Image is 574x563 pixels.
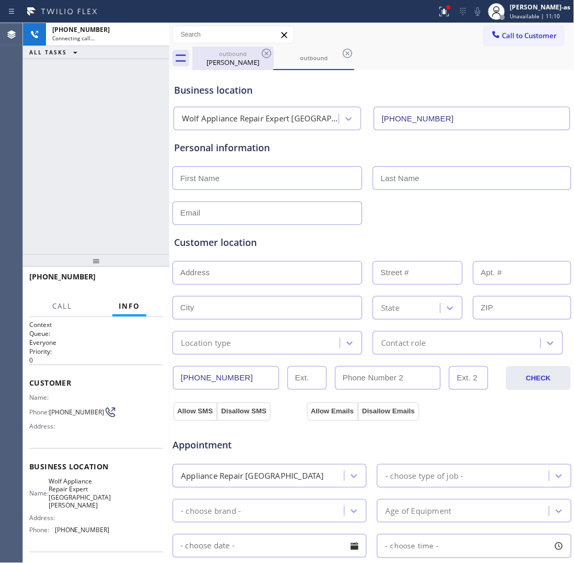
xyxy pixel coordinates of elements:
[173,166,362,190] input: First Name
[55,526,110,534] span: [PHONE_NUMBER]
[374,107,570,130] input: Phone Number
[52,35,95,42] span: Connecting call…
[29,49,67,56] span: ALL TASKS
[29,423,57,431] span: Address:
[502,31,557,40] span: Call to Customer
[173,261,362,285] input: Address
[173,534,366,558] input: - choose date -
[29,272,96,281] span: [PHONE_NUMBER]
[449,366,488,390] input: Ext. 2
[29,394,57,402] span: Name:
[385,541,439,551] span: - choose time -
[29,514,57,522] span: Address:
[470,4,485,19] button: Mute
[193,58,272,67] div: [PERSON_NAME]
[46,296,78,317] button: Call
[173,438,304,453] span: Appointment
[385,470,463,482] div: - choose type of job -
[274,54,353,62] div: outbound
[29,490,49,498] span: Name:
[29,347,163,356] h2: Priority:
[193,50,272,58] div: outbound
[29,338,163,347] p: Everyone
[49,478,111,510] span: Wolf Appliance Repair Expert [GEOGRAPHIC_DATA][PERSON_NAME]
[173,296,362,320] input: City
[29,409,49,416] span: Phone:
[174,235,570,250] div: Customer location
[174,83,570,97] div: Business location
[217,402,271,421] button: Disallow SMS
[182,113,340,125] div: Wolf Appliance Repair Expert [GEOGRAPHIC_DATA][PERSON_NAME]
[173,366,279,390] input: Phone Number
[29,378,163,388] span: Customer
[358,402,419,421] button: Disallow Emails
[381,337,426,349] div: Contact role
[385,505,451,517] div: Age of Equipment
[473,296,571,320] input: ZIP
[52,301,72,311] span: Call
[373,261,463,285] input: Street #
[173,201,362,225] input: Email
[510,13,560,20] span: Unavailable | 11:10
[173,26,293,43] input: Search
[29,329,163,338] h2: Queue:
[112,296,146,317] button: Info
[193,47,272,70] div: Victor Vargas
[29,320,163,329] h1: Context
[506,366,570,390] button: CHECK
[381,302,399,314] div: State
[23,46,88,59] button: ALL TASKS
[335,366,441,390] input: Phone Number 2
[29,526,55,534] span: Phone:
[181,505,241,517] div: - choose brand -
[373,166,571,190] input: Last Name
[288,366,327,390] input: Ext.
[181,470,324,482] div: Appliance Repair [GEOGRAPHIC_DATA]
[510,3,571,12] div: [PERSON_NAME]-as
[49,409,104,416] span: [PHONE_NUMBER]
[29,462,163,472] span: Business location
[473,261,571,285] input: Apt. #
[307,402,358,421] button: Allow Emails
[181,337,231,349] div: Location type
[173,402,217,421] button: Allow SMS
[29,356,163,365] p: 0
[484,26,564,46] button: Call to Customer
[174,141,570,155] div: Personal information
[119,301,140,311] span: Info
[52,25,110,34] span: [PHONE_NUMBER]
